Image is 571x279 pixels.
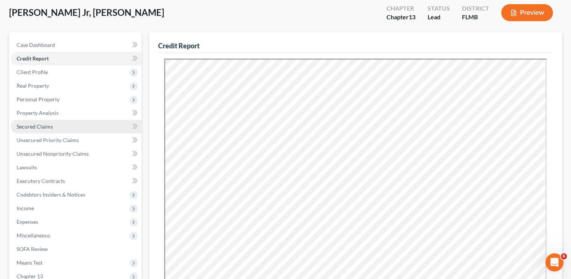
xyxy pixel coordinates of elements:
span: Unsecured Nonpriority Claims [17,150,89,157]
div: Credit Report [158,41,200,50]
span: Executory Contracts [17,178,65,184]
a: Unsecured Nonpriority Claims [11,147,142,161]
span: Means Test [17,259,43,266]
div: Lead [428,13,450,22]
iframe: Intercom live chat [545,253,563,271]
a: Lawsuits [11,161,142,174]
button: Preview [501,4,553,21]
a: SOFA Review [11,242,142,256]
span: Personal Property [17,96,60,102]
a: Case Dashboard [11,38,142,52]
div: District [462,4,489,13]
a: Secured Claims [11,120,142,133]
span: Income [17,205,34,211]
span: Lawsuits [17,164,37,170]
div: Status [428,4,450,13]
a: Unsecured Priority Claims [11,133,142,147]
div: FLMB [462,13,489,22]
div: Chapter [386,13,416,22]
span: Expenses [17,219,38,225]
span: Real Property [17,82,49,89]
a: Credit Report [11,52,142,65]
span: Property Analysis [17,110,58,116]
span: Miscellaneous [17,232,50,239]
span: Unsecured Priority Claims [17,137,79,143]
span: Case Dashboard [17,42,55,48]
a: Property Analysis [11,106,142,120]
span: [PERSON_NAME] Jr, [PERSON_NAME] [9,7,164,18]
a: Executory Contracts [11,174,142,188]
div: Chapter [386,4,416,13]
span: 6 [561,253,567,259]
span: Codebtors Insiders & Notices [17,191,85,198]
span: Secured Claims [17,123,53,130]
span: 13 [409,13,416,20]
span: Credit Report [17,55,49,62]
span: Client Profile [17,69,48,75]
span: SOFA Review [17,246,48,252]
